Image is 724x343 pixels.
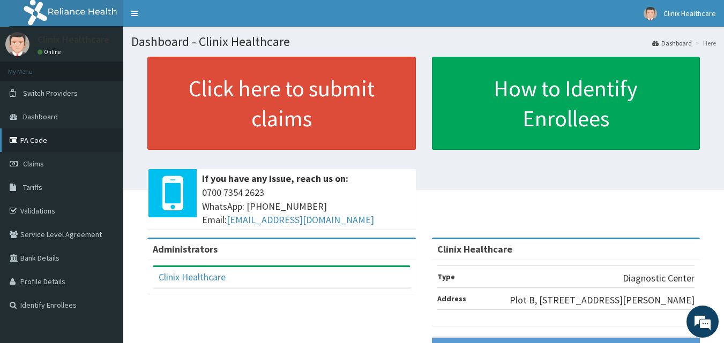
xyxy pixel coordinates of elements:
[23,112,58,121] span: Dashboard
[644,7,657,20] img: User Image
[652,39,692,48] a: Dashboard
[38,48,63,56] a: Online
[147,57,416,150] a: Click here to submit claims
[38,35,109,44] p: Clinix Healthcare
[510,293,695,307] p: Plot B, [STREET_ADDRESS][PERSON_NAME]
[5,32,29,56] img: User Image
[437,294,466,303] b: Address
[153,243,218,255] b: Administrators
[202,172,348,185] b: If you have any issue, reach us on:
[131,35,716,49] h1: Dashboard - Clinix Healthcare
[623,271,695,285] p: Diagnostic Center
[23,159,44,169] span: Claims
[202,186,410,227] span: 0700 7354 2623 WhatsApp: [PHONE_NUMBER] Email:
[693,39,716,48] li: Here
[23,182,42,192] span: Tariffs
[159,271,226,283] a: Clinix Healthcare
[663,9,716,18] span: Clinix Healthcare
[437,243,512,255] strong: Clinix Healthcare
[227,214,374,226] a: [EMAIL_ADDRESS][DOMAIN_NAME]
[437,272,455,281] b: Type
[432,57,700,150] a: How to Identify Enrollees
[23,88,78,98] span: Switch Providers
